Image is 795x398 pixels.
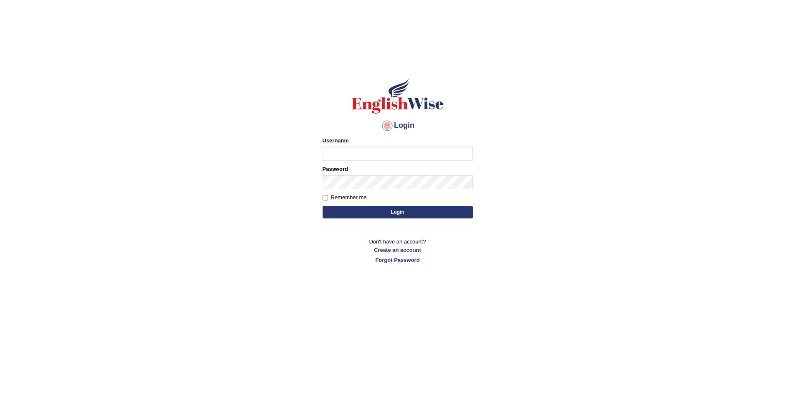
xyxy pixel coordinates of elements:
label: Username [323,137,349,144]
button: Login [323,206,473,218]
p: Don't have an account? [323,238,473,264]
label: Password [323,165,348,173]
label: Remember me [323,193,367,202]
h4: Login [323,119,473,132]
a: Forgot Password [323,256,473,264]
a: Create an account [323,246,473,254]
input: Remember me [323,195,328,200]
img: Logo of English Wise sign in for intelligent practice with AI [350,77,445,115]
